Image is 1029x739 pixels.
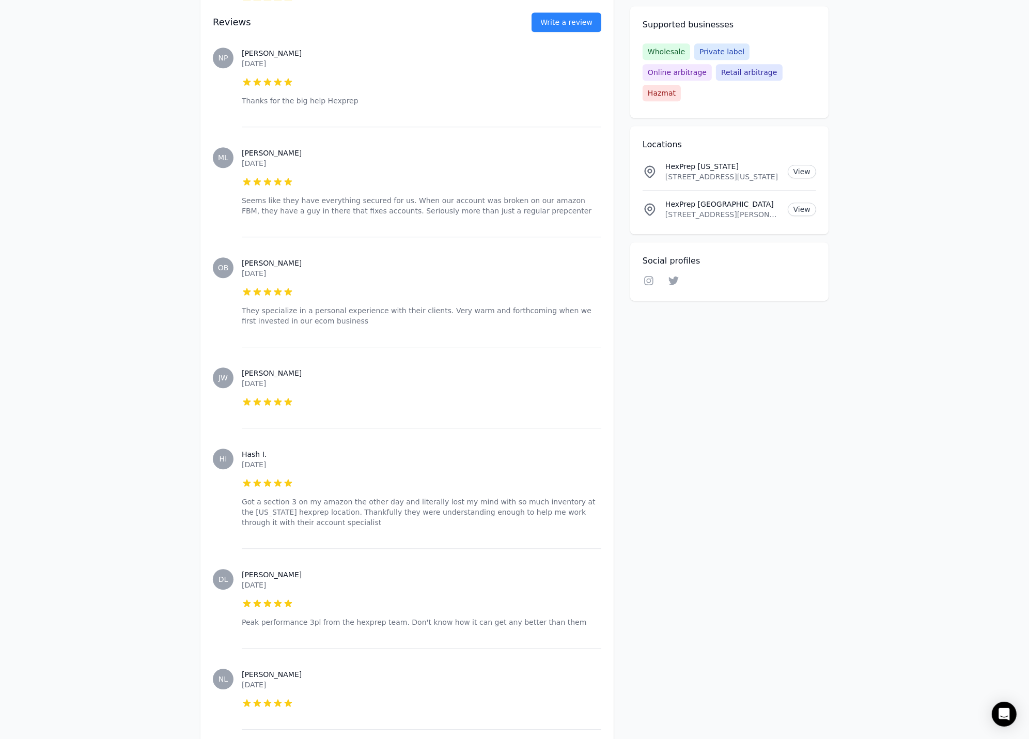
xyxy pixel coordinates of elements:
[218,154,228,161] span: ML
[220,455,227,463] span: HI
[242,96,601,106] p: Thanks for the big help Hexprep
[665,161,779,172] p: HexPrep [US_STATE]
[242,159,266,167] time: [DATE]
[219,675,228,683] span: NL
[242,148,601,158] h3: [PERSON_NAME]
[788,203,816,216] a: View
[992,702,1017,727] div: Open Intercom Messenger
[643,64,712,81] span: Online arbitrage
[643,43,690,60] span: Wholesale
[219,54,228,61] span: NP
[643,85,681,101] span: Hazmat
[242,497,601,528] p: Got a section 3 on my amazon the other day and literally lost my mind with so much inventory at t...
[242,617,601,627] p: Peak performance 3pl from the hexprep team. Don't know how it can get any better than them
[242,669,601,680] h3: [PERSON_NAME]
[242,460,266,469] time: [DATE]
[665,209,779,220] p: [STREET_ADDRESS][PERSON_NAME][US_STATE]
[219,374,228,381] span: JW
[242,269,266,278] time: [DATE]
[643,19,816,31] h2: Supported businesses
[242,681,266,689] time: [DATE]
[665,172,779,182] p: [STREET_ADDRESS][US_STATE]
[242,305,601,326] p: They specialize in a personal experience with their clients. Very warm and forthcoming when we fi...
[242,449,601,459] h3: Hash I.
[788,165,816,178] a: View
[218,264,229,271] span: OB
[219,576,228,583] span: DL
[242,195,601,216] p: Seems like they have everything secured for us. When our account was broken on our amazon FBM, th...
[643,255,816,267] h2: Social profiles
[716,64,782,81] span: Retail arbitrage
[242,569,601,580] h3: [PERSON_NAME]
[213,15,498,29] h2: Reviews
[694,43,750,60] span: Private label
[242,48,601,58] h3: [PERSON_NAME]
[242,379,266,388] time: [DATE]
[242,59,266,68] time: [DATE]
[242,258,601,268] h3: [PERSON_NAME]
[242,581,266,589] time: [DATE]
[532,12,601,32] button: Write a review
[242,368,601,378] h3: [PERSON_NAME]
[643,138,816,151] h2: Locations
[665,199,779,209] p: HexPrep [GEOGRAPHIC_DATA]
